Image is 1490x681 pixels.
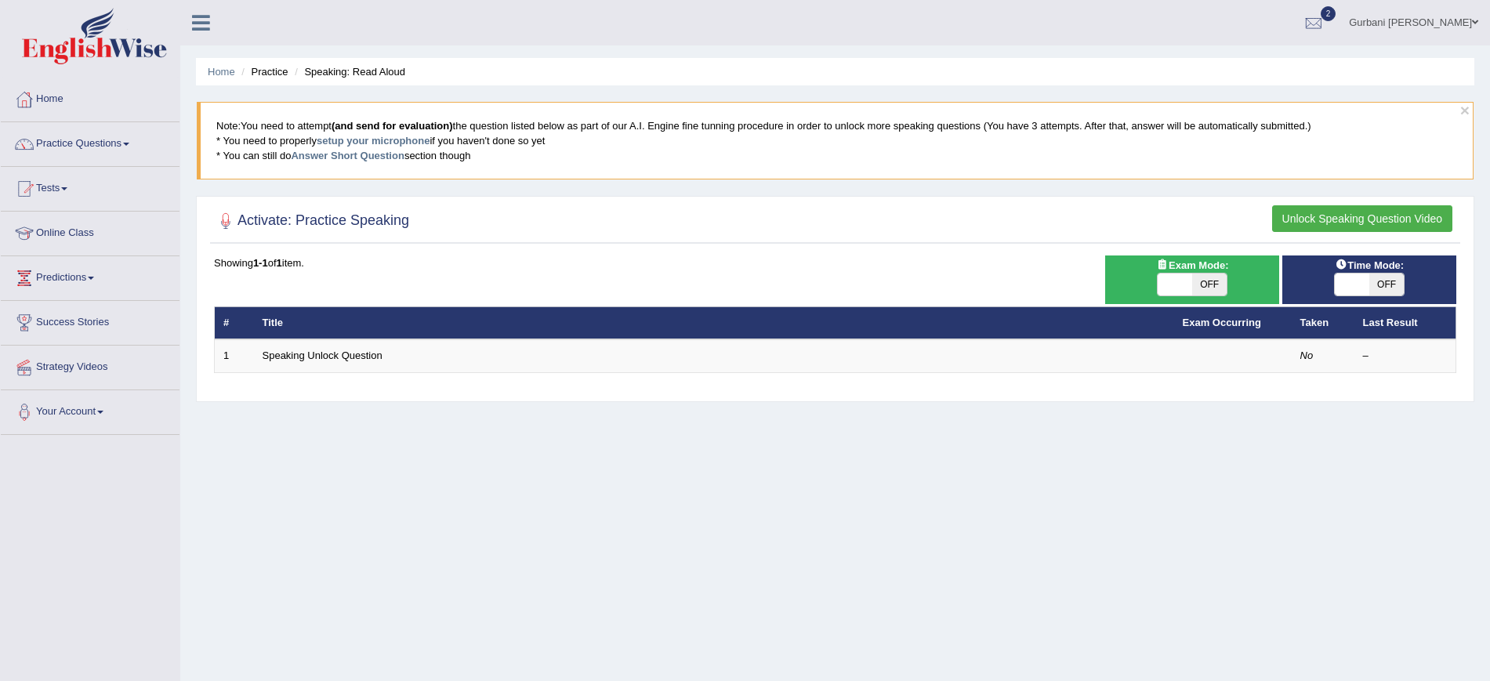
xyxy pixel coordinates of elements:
th: Taken [1292,306,1354,339]
a: Home [208,66,235,78]
button: Unlock Speaking Question Video [1272,205,1452,232]
a: Your Account [1,390,179,429]
a: setup your microphone [317,135,430,147]
td: 1 [215,339,254,372]
blockquote: You need to attempt the question listed below as part of our A.I. Engine fine tunning procedure i... [197,102,1474,179]
a: Online Class [1,212,179,251]
a: Tests [1,167,179,206]
a: Home [1,78,179,117]
li: Practice [237,64,288,79]
button: × [1460,102,1470,118]
span: Time Mode: [1329,257,1410,273]
a: Success Stories [1,301,179,340]
th: Last Result [1354,306,1456,339]
span: Note: [216,120,241,132]
div: Showing of item. [214,255,1456,270]
div: – [1363,349,1448,364]
th: Title [254,306,1174,339]
b: (and send for evaluation) [332,120,453,132]
a: Strategy Videos [1,346,179,385]
span: OFF [1369,273,1404,295]
span: OFF [1192,273,1227,295]
a: Practice Questions [1,122,179,161]
b: 1-1 [253,257,268,269]
span: 2 [1321,6,1336,21]
a: Answer Short Question [291,150,404,161]
li: Speaking: Read Aloud [291,64,405,79]
em: No [1300,350,1314,361]
h2: Activate: Practice Speaking [214,209,409,233]
a: Exam Occurring [1183,317,1261,328]
b: 1 [277,257,282,269]
div: Show exams occurring in exams [1105,255,1279,303]
a: Speaking Unlock Question [263,350,382,361]
span: Exam Mode: [1150,257,1234,273]
a: Predictions [1,256,179,295]
th: # [215,306,254,339]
